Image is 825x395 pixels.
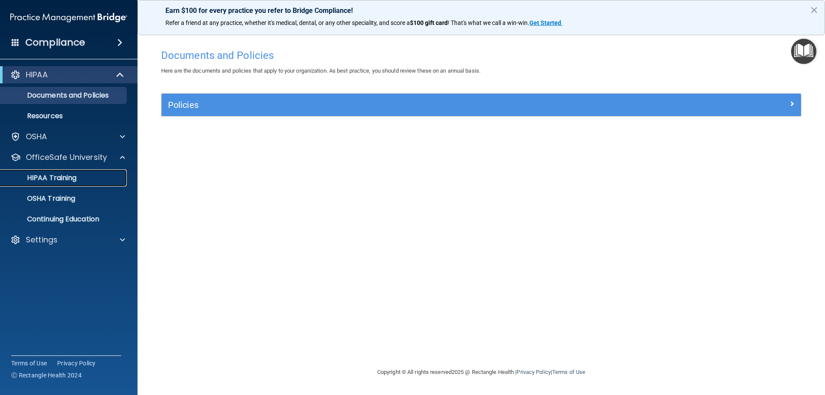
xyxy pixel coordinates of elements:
[26,152,107,162] p: OfficeSafe University
[6,174,76,182] p: HIPAA Training
[10,152,125,162] a: OfficeSafe University
[6,215,123,224] p: Continuing Education
[529,19,562,26] a: Get Started
[410,19,448,26] strong: $100 gift card
[6,194,75,203] p: OSHA Training
[168,100,635,110] h5: Policies
[168,98,794,112] a: Policies
[165,19,410,26] span: Refer a friend at any practice, whether it's medical, dental, or any other speciality, and score a
[516,369,550,375] a: Privacy Policy
[10,70,125,80] a: HIPAA
[26,132,47,142] p: OSHA
[11,371,82,380] span: Ⓒ Rectangle Health 2024
[26,70,48,80] p: HIPAA
[324,358,638,386] div: Copyright © All rights reserved 2025 @ Rectangle Health | |
[552,369,585,375] a: Terms of Use
[25,37,85,49] h4: Compliance
[57,359,96,367] a: Privacy Policy
[10,9,127,26] img: PMB logo
[161,67,480,74] span: Here are the documents and policies that apply to your organization. As best practice, you should...
[810,3,818,17] button: Close
[165,6,797,15] p: Earn $100 for every practice you refer to Bridge Compliance!
[11,359,47,367] a: Terms of Use
[448,19,529,26] span: ! That's what we call a win-win.
[161,50,801,61] h4: Documents and Policies
[529,19,561,26] strong: Get Started
[10,235,125,245] a: Settings
[6,91,123,100] p: Documents and Policies
[6,112,123,120] p: Resources
[10,132,125,142] a: OSHA
[791,39,816,64] button: Open Resource Center
[26,235,58,245] p: Settings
